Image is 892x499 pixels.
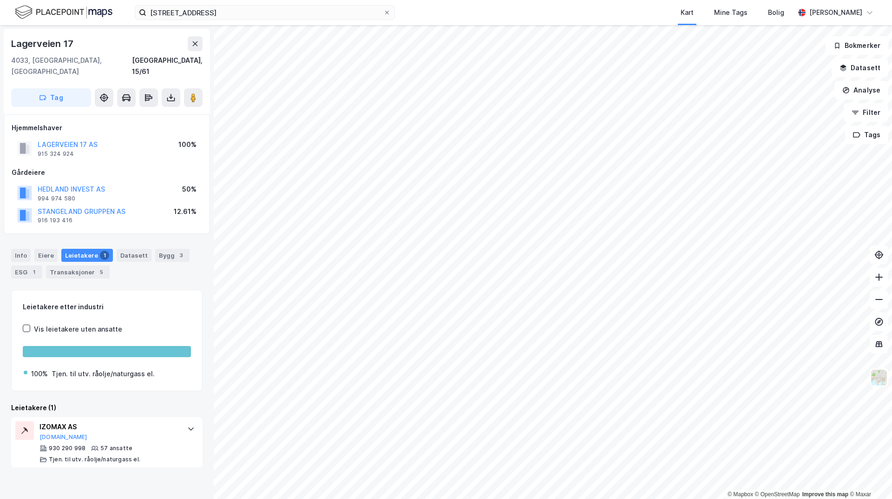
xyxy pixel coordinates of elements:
div: Eiere [34,249,58,262]
div: Transaksjoner [46,266,110,279]
div: 916 193 416 [38,217,72,224]
div: 994 974 580 [38,195,75,202]
div: 5 [97,267,106,277]
a: Mapbox [728,491,753,498]
div: 50% [182,184,197,195]
div: 930 290 998 [49,445,85,452]
div: 3 [177,251,186,260]
div: Lagerveien 17 [11,36,75,51]
img: logo.f888ab2527a4732fd821a326f86c7f29.svg [15,4,112,20]
div: Leietakere etter industri [23,301,191,313]
button: Analyse [834,81,888,100]
button: Filter [844,103,888,122]
div: Bolig [768,7,784,18]
div: Gårdeiere [12,167,202,178]
a: OpenStreetMap [755,491,800,498]
div: 1 [29,267,39,277]
div: Kart [681,7,694,18]
div: [GEOGRAPHIC_DATA], 15/61 [132,55,203,77]
img: Z [870,369,888,386]
div: IZOMAX AS [39,421,178,432]
div: 100% [31,368,48,379]
div: 57 ansatte [100,445,132,452]
button: Tag [11,88,91,107]
input: Søk på adresse, matrikkel, gårdeiere, leietakere eller personer [146,6,383,20]
div: 4033, [GEOGRAPHIC_DATA], [GEOGRAPHIC_DATA] [11,55,132,77]
div: Datasett [117,249,151,262]
div: Mine Tags [714,7,748,18]
div: Vis leietakere uten ansatte [34,324,122,335]
div: 915 324 924 [38,150,74,158]
div: 12.61% [174,206,197,217]
button: Datasett [832,59,888,77]
iframe: Chat Widget [846,454,892,499]
div: Kontrollprogram for chat [846,454,892,499]
div: [PERSON_NAME] [809,7,862,18]
div: Bygg [155,249,190,262]
div: Info [11,249,31,262]
button: [DOMAIN_NAME] [39,433,87,441]
a: Improve this map [802,491,848,498]
button: Bokmerker [826,36,888,55]
div: Leietakere [61,249,113,262]
div: Tjen. til utv. råolje/naturgass el. [52,368,155,379]
div: ESG [11,266,42,279]
div: Hjemmelshaver [12,122,202,133]
div: 1 [100,251,109,260]
div: Tjen. til utv. råolje/naturgass el. [49,456,140,463]
div: Leietakere (1) [11,402,203,413]
button: Tags [845,126,888,144]
div: 100% [178,139,197,150]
